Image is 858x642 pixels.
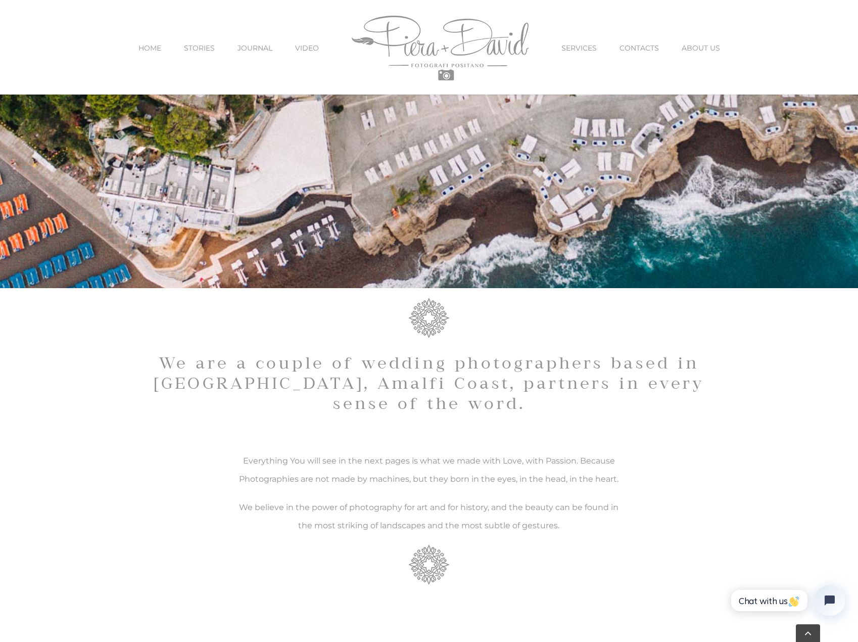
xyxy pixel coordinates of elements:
[716,571,858,642] iframe: Tidio Chat
[133,354,725,415] h5: We are a couple of wedding photographers based in [GEOGRAPHIC_DATA], Amalfi Coast, partners in ev...
[619,27,659,69] a: CONTACTS
[295,44,319,52] span: VIDEO
[619,44,659,52] span: CONTACTS
[561,44,597,52] span: SERVICES
[184,27,215,69] a: STORIES
[295,27,319,69] a: VIDEO
[561,27,597,69] a: SERVICES
[138,44,161,52] span: HOME
[138,27,161,69] a: HOME
[236,452,622,488] p: Everything You will see in the next pages is what we made with Love, with Passion. Because Photog...
[682,27,720,69] a: ABOUT US
[236,498,622,535] p: We believe in the power of photography for art and for history, and the beauty can be found in th...
[237,44,272,52] span: JOURNAL
[352,16,529,80] img: Piera Plus David Photography Positano Logo
[184,44,215,52] span: STORIES
[237,27,272,69] a: JOURNAL
[682,44,720,52] span: ABOUT US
